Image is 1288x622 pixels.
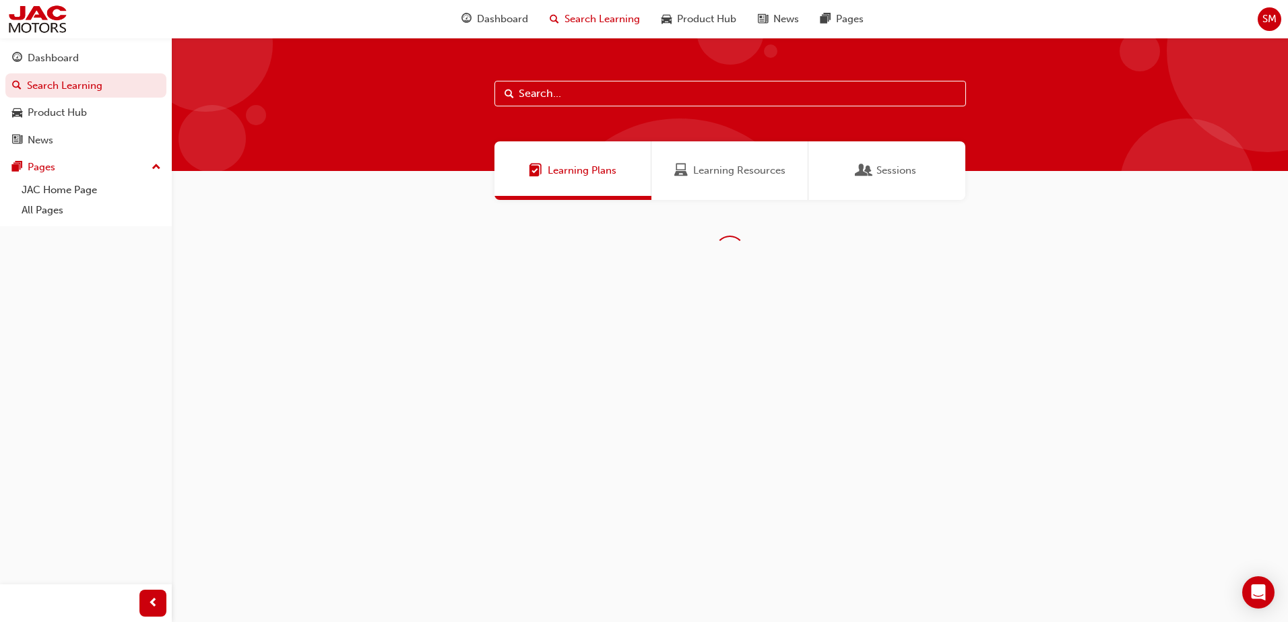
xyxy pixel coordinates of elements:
a: News [5,128,166,153]
span: up-icon [152,159,161,176]
span: news-icon [12,135,22,147]
a: news-iconNews [747,5,810,33]
span: guage-icon [12,53,22,65]
span: Sessions [858,163,871,178]
div: Dashboard [28,50,79,66]
span: pages-icon [820,11,831,28]
a: Search Learning [5,73,166,98]
span: news-icon [758,11,768,28]
span: pages-icon [12,162,22,174]
a: Learning PlansLearning Plans [494,141,651,200]
span: Learning Resources [674,163,688,178]
a: Learning ResourcesLearning Resources [651,141,808,200]
a: JAC Home Page [16,180,166,201]
span: Pages [836,11,864,27]
a: Product Hub [5,100,166,125]
div: Product Hub [28,105,87,120]
span: search-icon [550,11,559,28]
input: Search... [494,81,966,106]
span: Learning Plans [529,163,542,178]
span: Search Learning [565,11,640,27]
span: Sessions [876,163,916,178]
a: Dashboard [5,46,166,71]
span: Product Hub [677,11,736,27]
span: car-icon [662,11,672,28]
a: SessionsSessions [808,141,965,200]
button: Pages [5,155,166,180]
span: Learning Plans [548,163,616,178]
a: guage-iconDashboard [451,5,539,33]
a: car-iconProduct Hub [651,5,747,33]
img: jac-portal [7,4,68,34]
button: DashboardSearch LearningProduct HubNews [5,43,166,155]
span: News [773,11,799,27]
span: search-icon [12,80,22,92]
span: prev-icon [148,595,158,612]
a: search-iconSearch Learning [539,5,651,33]
span: guage-icon [461,11,472,28]
span: car-icon [12,107,22,119]
a: All Pages [16,200,166,221]
a: pages-iconPages [810,5,874,33]
div: News [28,133,53,148]
button: SM [1258,7,1281,31]
span: Dashboard [477,11,528,27]
span: Learning Resources [693,163,785,178]
span: Search [505,86,514,102]
div: Open Intercom Messenger [1242,576,1275,609]
span: SM [1262,11,1277,27]
div: Pages [28,160,55,175]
